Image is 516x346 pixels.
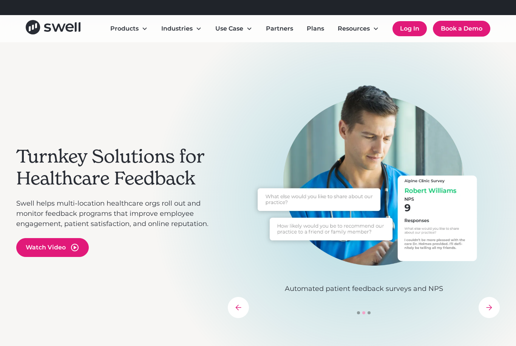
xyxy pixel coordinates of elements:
[362,311,365,314] div: Show slide 2 of 3
[16,146,220,189] h2: Turnkey Solutions for Healthcare Feedback
[110,24,139,33] div: Products
[161,24,193,33] div: Industries
[209,21,258,36] div: Use Case
[228,284,500,294] p: Automated patient feedback surveys and NPS
[357,311,360,314] div: Show slide 1 of 3
[301,21,330,36] a: Plans
[332,21,385,36] div: Resources
[228,85,500,318] div: carousel
[215,24,243,33] div: Use Case
[228,297,249,318] div: previous slide
[392,21,427,36] a: Log In
[260,21,299,36] a: Partners
[433,21,490,37] a: Book a Demo
[228,85,500,294] div: 2 of 3
[155,21,208,36] div: Industries
[338,24,370,33] div: Resources
[16,238,89,257] a: open lightbox
[383,264,516,346] iframe: Chat Widget
[368,311,371,314] div: Show slide 3 of 3
[16,198,220,229] p: Swell helps multi-location healthcare orgs roll out and monitor feedback programs that improve em...
[26,243,66,252] div: Watch Video
[26,20,80,37] a: home
[104,21,154,36] div: Products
